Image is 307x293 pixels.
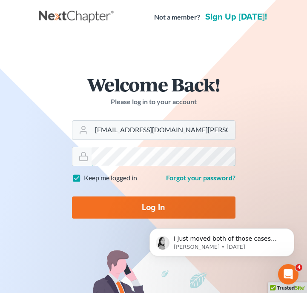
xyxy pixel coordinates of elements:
[72,75,235,94] h1: Welcome Back!
[296,264,302,271] span: 4
[137,211,307,270] iframe: Intercom notifications message
[84,173,137,183] label: Keep me logged in
[166,174,235,182] a: Forgot your password?
[278,264,298,284] iframe: Intercom live chat
[154,12,200,22] strong: Not a member?
[92,121,235,139] input: Email Address
[72,97,235,107] p: Please log in to your account
[72,196,235,219] input: Log In
[204,13,269,21] a: Sign up [DATE]!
